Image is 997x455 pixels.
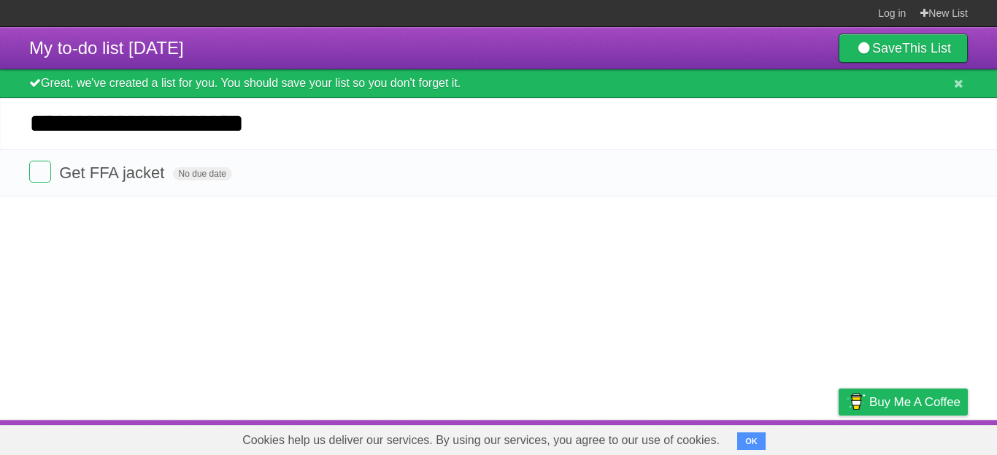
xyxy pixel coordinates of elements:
[770,424,802,451] a: Terms
[59,164,168,182] span: Get FFA jacket
[693,424,752,451] a: Developers
[839,389,968,416] a: Buy me a coffee
[737,432,766,450] button: OK
[228,426,734,455] span: Cookies help us deliver our services. By using our services, you agree to our use of cookies.
[902,41,951,56] b: This List
[29,38,184,58] span: My to-do list [DATE]
[839,34,968,63] a: SaveThis List
[876,424,968,451] a: Suggest a feature
[173,167,232,180] span: No due date
[29,161,51,183] label: Done
[869,389,961,415] span: Buy me a coffee
[846,389,866,414] img: Buy me a coffee
[644,424,675,451] a: About
[820,424,858,451] a: Privacy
